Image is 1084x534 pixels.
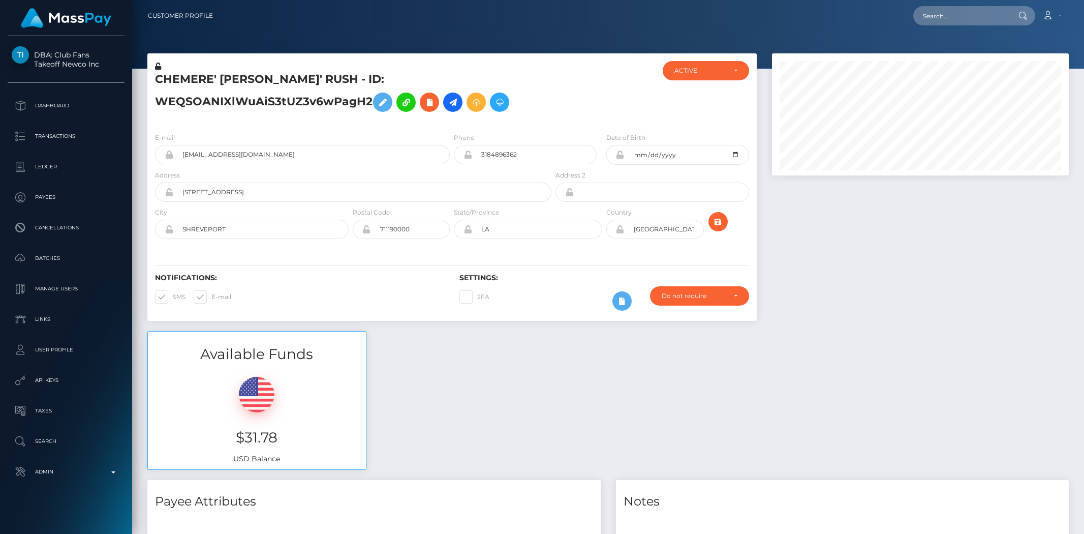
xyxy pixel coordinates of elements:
[8,93,125,118] a: Dashboard
[459,290,489,304] label: 2FA
[148,344,366,364] h3: Available Funds
[155,208,167,217] label: City
[155,290,185,304] label: SMS
[913,6,1009,25] input: Search...
[8,215,125,241] a: Cancellations
[624,493,1062,511] h4: Notes
[156,428,358,448] h3: $31.78
[555,171,585,180] label: Address 2
[662,292,726,300] div: Do not require
[155,274,444,282] h6: Notifications:
[12,281,120,296] p: Manage Users
[8,398,125,424] a: Taxes
[239,377,274,412] img: USD.png
[155,133,175,142] label: E-mail
[21,8,111,28] img: MassPay Logo
[443,93,462,112] a: Initiate Payout
[674,67,726,75] div: ACTIVE
[8,459,125,485] a: Admin
[353,208,390,217] label: Postal Code
[12,373,120,388] p: API Keys
[8,429,125,454] a: Search
[12,312,120,327] p: Links
[12,129,120,144] p: Transactions
[155,72,546,117] h5: CHEMERE' [PERSON_NAME]' RUSH - ID: WEQSOANIXlWuAiS3tUZ3v6wPagH2
[12,98,120,113] p: Dashboard
[148,364,366,469] div: USD Balance
[454,208,499,217] label: State/Province
[8,276,125,302] a: Manage Users
[650,286,749,306] button: Do not require
[194,290,231,304] label: E-mail
[8,185,125,210] a: Payees
[12,464,120,480] p: Admin
[459,274,749,282] h6: Settings:
[12,434,120,449] p: Search
[155,493,593,511] h4: Payee Attributes
[8,368,125,393] a: API Keys
[8,337,125,363] a: User Profile
[12,159,120,174] p: Ledger
[8,246,125,271] a: Batches
[155,171,180,180] label: Address
[12,251,120,266] p: Batches
[663,61,749,80] button: ACTIVE
[12,190,120,205] p: Payees
[606,133,645,142] label: Date of Birth
[12,403,120,419] p: Taxes
[12,342,120,358] p: User Profile
[148,5,213,26] a: Customer Profile
[8,124,125,149] a: Transactions
[8,154,125,180] a: Ledger
[8,50,125,69] span: DBA: Club Fans Takeoff Newco Inc
[606,208,632,217] label: Country
[12,46,29,64] img: Takeoff Newco Inc
[454,133,474,142] label: Phone
[12,220,120,235] p: Cancellations
[8,307,125,332] a: Links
